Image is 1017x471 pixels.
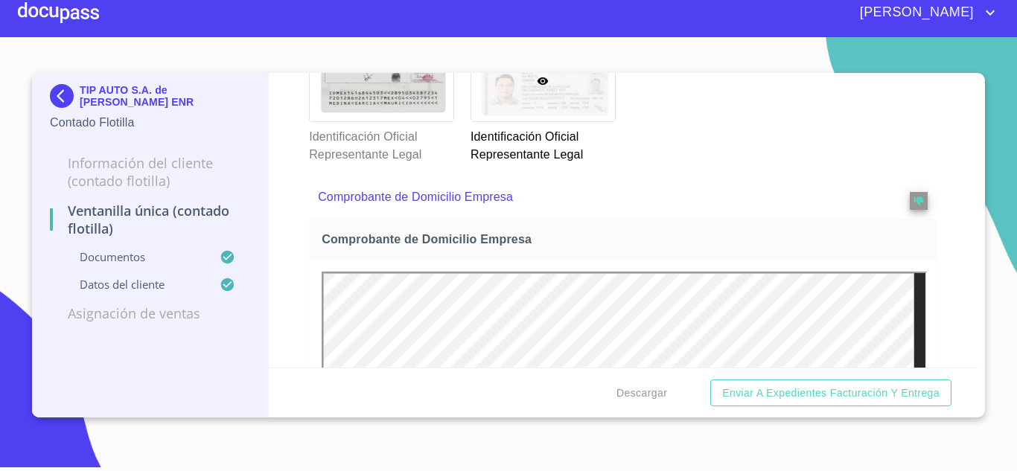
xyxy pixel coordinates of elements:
[610,379,673,407] button: Descargar
[616,384,667,403] span: Descargar
[849,1,999,25] button: account of current user
[318,188,867,206] p: Comprobante de Domicilio Empresa
[910,192,928,210] button: reject
[50,304,250,322] p: Asignación de Ventas
[50,277,220,292] p: Datos del cliente
[50,84,80,108] img: Docupass spot blue
[80,84,250,108] p: TIP AUTO S.A. de [PERSON_NAME] ENR
[471,122,614,164] p: Identificación Oficial Representante Legal
[722,384,940,403] span: Enviar a Expedientes Facturación y Entrega
[310,40,453,121] img: Identificación Oficial Representante Legal
[309,122,453,164] p: Identificación Oficial Representante Legal
[849,1,981,25] span: [PERSON_NAME]
[50,114,250,132] p: Contado Flotilla
[322,231,930,247] span: Comprobante de Domicilio Empresa
[50,154,250,190] p: Información del Cliente (Contado Flotilla)
[50,84,250,114] div: TIP AUTO S.A. de [PERSON_NAME] ENR
[50,202,250,237] p: Ventanilla Única (Contado Flotilla)
[50,249,220,264] p: Documentos
[710,379,951,407] button: Enviar a Expedientes Facturación y Entrega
